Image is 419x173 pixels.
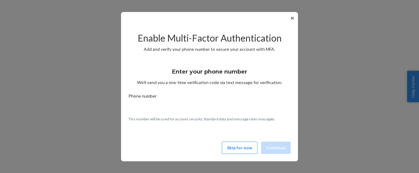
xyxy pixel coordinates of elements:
[222,142,257,154] button: Skip for now
[128,93,157,102] span: Phone number
[128,63,291,86] div: We’ll send you a one-time verification code via text message for verification.
[128,33,291,43] h2: Enable Multi-Factor Authentication
[128,116,291,122] p: This number will be used for account security. Standard data and message rates may apply.
[261,142,291,154] button: Continue
[128,46,291,52] p: Add and verify your phone number to secure your account with MFA.
[289,14,296,22] button: ✕
[172,68,247,76] h3: Enter your phone number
